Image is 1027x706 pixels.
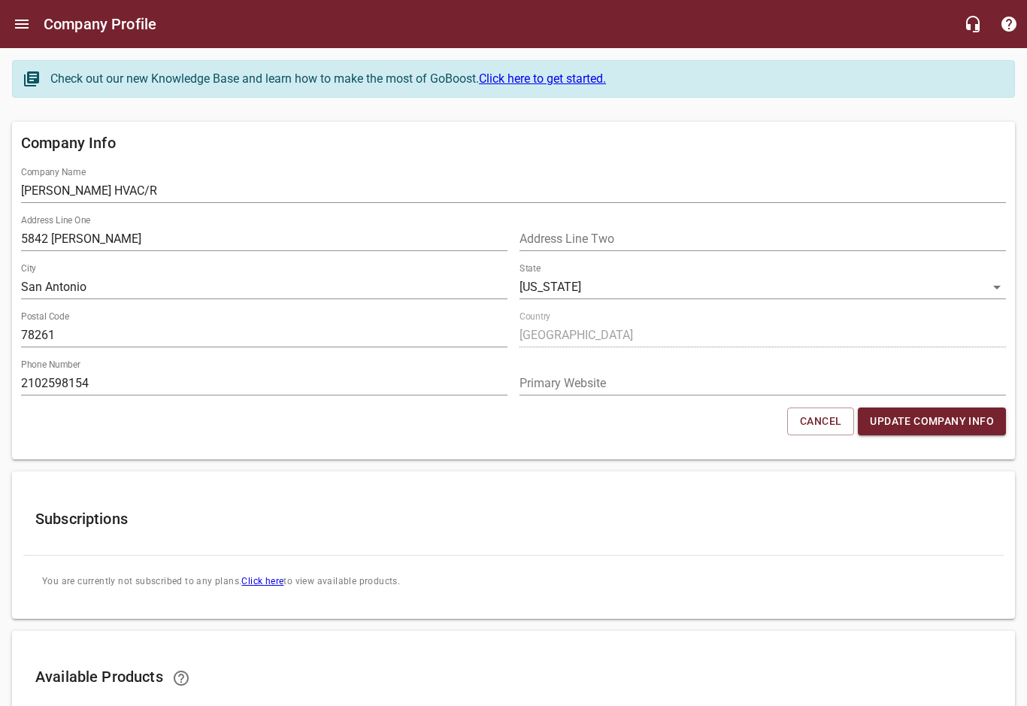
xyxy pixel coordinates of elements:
h6: Company Profile [44,12,156,36]
a: Click here to get started. [479,71,606,86]
h6: Available Products [35,660,992,696]
label: Postal Code [21,313,69,322]
button: Live Chat [955,6,991,42]
label: City [21,265,36,274]
span: You are currently not subscribed to any plans. to view available products. [23,556,1004,608]
button: Open drawer [4,6,40,42]
button: Update Company Info [858,408,1006,435]
label: State [520,265,541,274]
a: Learn how to upgrade and downgrade your Products [163,660,199,696]
label: Company Name [21,168,86,177]
button: Support Portal [991,6,1027,42]
span: Update Company Info [870,412,994,431]
label: Country [520,313,550,322]
span: Cancel [800,412,841,431]
h6: Subscriptions [35,507,992,531]
div: Check out our new Knowledge Base and learn how to make the most of GoBoost. [50,70,999,88]
label: Address Line One [21,217,90,226]
a: Click here [241,576,283,586]
h6: Company Info [21,131,1006,155]
button: Cancel [787,408,854,435]
label: Phone Number [21,361,80,370]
